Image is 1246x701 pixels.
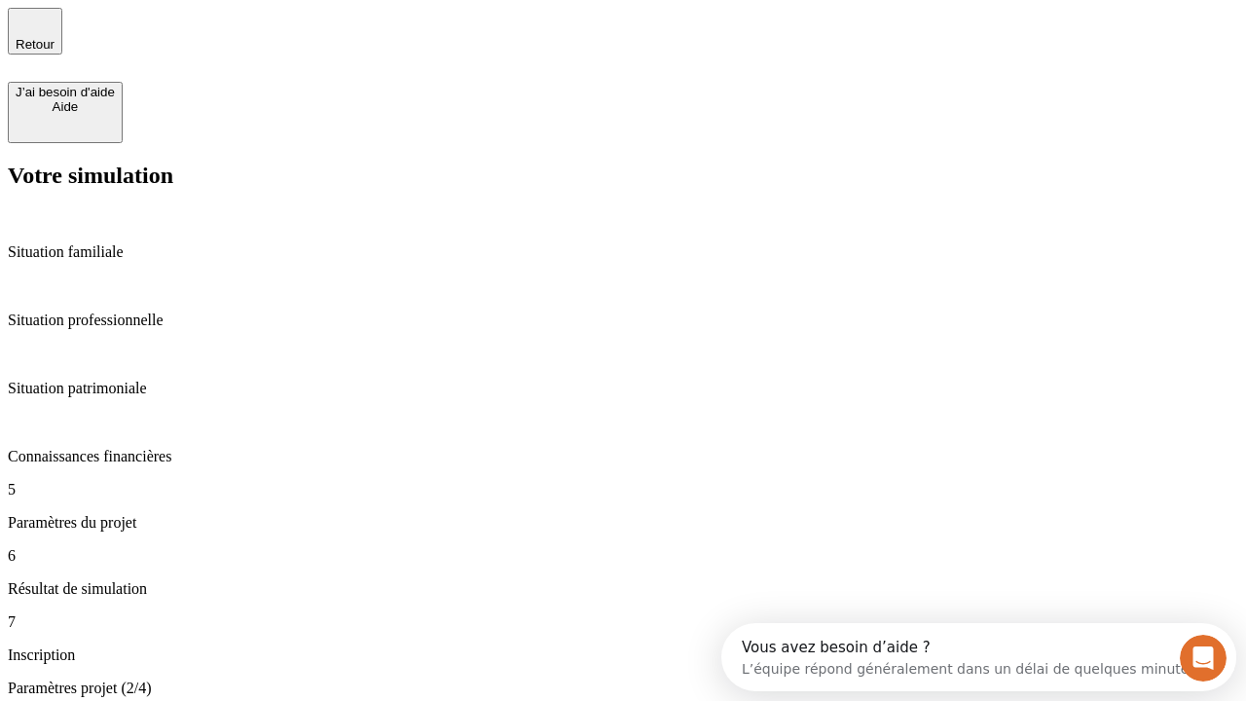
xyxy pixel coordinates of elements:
[8,82,123,143] button: J’ai besoin d'aideAide
[8,163,1238,189] h2: Votre simulation
[8,243,1238,261] p: Situation familiale
[8,680,1238,697] p: Paramètres projet (2/4)
[16,85,115,99] div: J’ai besoin d'aide
[8,547,1238,565] p: 6
[16,37,55,52] span: Retour
[20,17,479,32] div: Vous avez besoin d’aide ?
[8,514,1238,532] p: Paramètres du projet
[721,623,1236,691] iframe: Intercom live chat discovery launcher
[16,99,115,114] div: Aide
[8,312,1238,329] p: Situation professionnelle
[8,448,1238,465] p: Connaissances financières
[8,646,1238,664] p: Inscription
[8,613,1238,631] p: 7
[8,481,1238,498] p: 5
[1180,635,1227,682] iframe: Intercom live chat
[20,32,479,53] div: L’équipe répond généralement dans un délai de quelques minutes.
[8,8,62,55] button: Retour
[8,380,1238,397] p: Situation patrimoniale
[8,8,536,61] div: Ouvrir le Messenger Intercom
[8,580,1238,598] p: Résultat de simulation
